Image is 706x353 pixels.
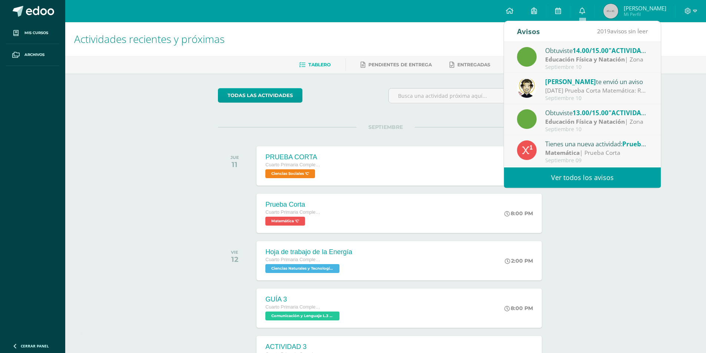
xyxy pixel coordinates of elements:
[265,210,321,215] span: Cuarto Primaria Complementaria
[545,95,648,101] div: Septiembre 10
[265,169,315,178] span: Ciencias Sociales 'C'
[265,153,321,161] div: PRUEBA CORTA
[545,77,648,86] div: te envió un aviso
[597,27,610,35] span: 2019
[265,201,321,209] div: Prueba Corta
[231,155,239,160] div: JUE
[265,162,321,167] span: Cuarto Primaria Complementaria
[24,30,48,36] span: Mis cursos
[21,343,49,349] span: Cerrar panel
[545,117,648,126] div: | Zona
[597,27,648,35] span: avisos sin leer
[603,4,618,19] img: 45x45
[361,59,432,71] a: Pendientes de entrega
[622,140,663,148] span: Prueba Corta
[545,117,625,126] strong: Educación Física y Natación
[505,257,533,264] div: 2:00 PM
[504,167,661,188] a: Ver todos los avisos
[573,109,609,117] span: 13.00/15.00
[624,11,666,17] span: Mi Perfil
[573,46,609,55] span: 14.00/15.00
[545,126,648,133] div: Septiembre 10
[389,89,553,103] input: Busca una actividad próxima aquí...
[368,62,432,67] span: Pendientes de entrega
[624,4,666,12] span: [PERSON_NAME]
[265,264,339,273] span: Ciencias Naturales y Tecnología 'C'
[231,250,238,255] div: VIE
[609,109,654,117] span: "ACTIVIDAD 2"
[609,46,654,55] span: "ACTIVIDAD 3"
[504,210,533,217] div: 8:00 PM
[265,296,341,303] div: GUÍA 3
[545,149,580,157] strong: Matemática
[74,32,225,46] span: Actividades recientes y próximas
[545,157,648,164] div: Septiembre 09
[218,88,302,103] a: todas las Actividades
[545,86,648,95] div: Mañana Prueba Corta Matemática: Recordatorio de prueba corta matemática, temas a estudiar: 1. Áre...
[545,77,596,86] span: [PERSON_NAME]
[231,255,238,264] div: 12
[545,64,648,70] div: Septiembre 10
[357,124,415,130] span: SEPTIEMBRE
[6,44,59,66] a: Archivos
[545,55,648,64] div: | Zona
[265,257,321,262] span: Cuarto Primaria Complementaria
[545,55,625,63] strong: Educación Física y Natación
[308,62,331,67] span: Tablero
[545,139,648,149] div: Tienes una nueva actividad:
[231,160,239,169] div: 11
[457,62,490,67] span: Entregadas
[299,59,331,71] a: Tablero
[517,78,537,98] img: 4bd1cb2f26ef773666a99eb75019340a.png
[265,343,339,351] div: ACTIVIDAD 3
[265,217,305,226] span: Matemática 'C'
[450,59,490,71] a: Entregadas
[265,304,321,310] span: Cuarto Primaria Complementaria
[504,305,533,312] div: 8:00 PM
[24,52,44,58] span: Archivos
[545,46,648,55] div: Obtuviste en
[265,248,352,256] div: Hoja de trabajo de la Energía
[265,312,339,320] span: Comunicación y Lenguaje L.3 (Inglés y Laboratorio) 'C'
[545,108,648,117] div: Obtuviste en
[517,21,540,41] div: Avisos
[545,149,648,157] div: | Prueba Corta
[6,22,59,44] a: Mis cursos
